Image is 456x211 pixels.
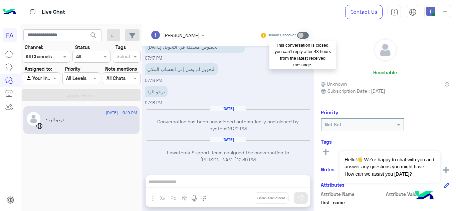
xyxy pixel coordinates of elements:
[254,192,289,204] button: Send and close
[210,137,246,142] h6: [DATE]
[25,65,52,72] label: Assigned to:
[105,65,137,72] label: Note mentions
[426,7,435,16] img: userImage
[65,65,80,72] label: Priority
[321,166,334,172] h6: Notes
[145,63,218,75] p: 19/6/2025, 7:18 PM
[374,39,397,61] img: defaultAdmin.png
[25,44,43,51] label: Channel:
[321,139,449,145] h6: Tags
[22,89,141,101] button: Apply Filters
[226,126,247,131] span: 06:20 PM
[75,44,90,51] label: Status
[145,149,311,163] p: Fawaterak Support Team assigned the conversation to [PERSON_NAME]
[321,182,345,188] h6: Attributes
[36,123,43,129] img: WebChat
[321,109,338,115] h6: Priority
[321,199,385,206] span: first_name
[268,33,296,38] small: Human Handover
[106,110,137,116] span: [DATE] - 6:19 PM
[391,8,398,16] img: tab
[388,5,401,19] a: tab
[46,117,64,122] span: نرجو الرد
[413,184,436,208] img: hulul-logo.png
[321,80,347,87] span: Unknown
[116,53,131,61] div: Select
[3,5,16,19] img: Logo
[42,8,65,17] p: Live Chat
[210,106,246,111] h6: [DATE]
[443,167,449,173] img: add
[3,28,17,42] div: FA
[321,191,385,198] span: Attribute Name
[386,191,450,198] span: Attribute Value
[116,44,126,51] label: Tags
[145,118,311,132] p: Conversation has been unassigned automatically and closed by system
[339,151,440,183] span: Hello!👋 We're happy to chat with you and answer any questions you might have. How can we assist y...
[145,86,168,97] p: 19/6/2025, 7:18 PM
[145,78,162,83] span: 07:18 PM
[327,87,385,94] span: Subscription Date : [DATE]
[26,111,41,126] img: defaultAdmin.png
[145,100,162,105] span: 07:18 PM
[28,8,37,16] img: tab
[89,31,97,39] span: search
[345,5,383,19] a: Contact Us
[145,56,162,61] span: 07:17 PM
[237,157,256,162] span: 12:39 PM
[441,8,449,16] img: profile
[373,69,397,75] h6: Reachable
[85,29,102,44] button: search
[409,8,417,16] img: tab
